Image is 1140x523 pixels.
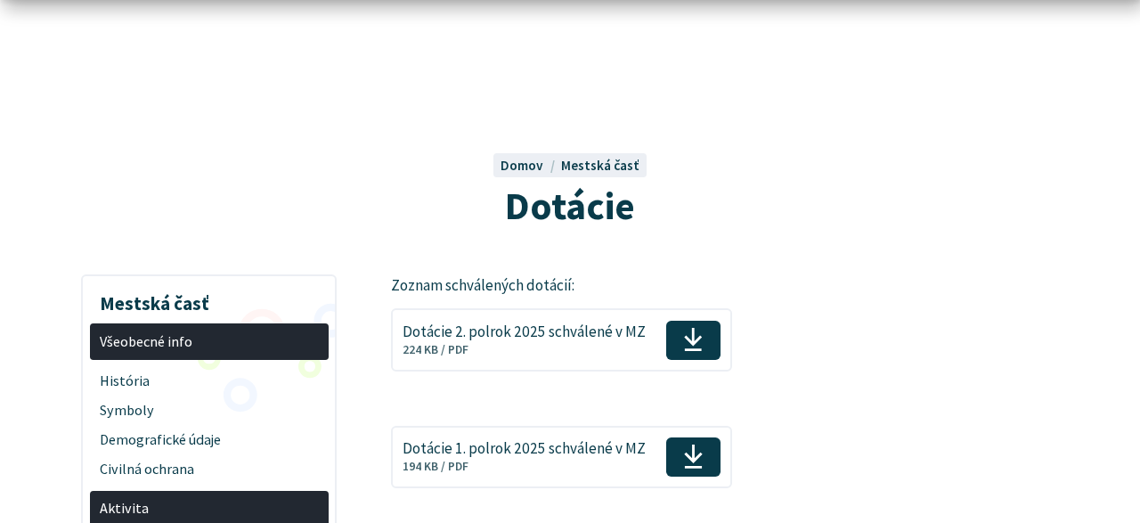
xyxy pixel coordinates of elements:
span: Domov [501,157,543,174]
span: Všeobecné info [100,327,318,356]
a: Demografické údaje [90,425,329,454]
p: Zoznam schválených dotácií: [391,274,992,298]
h3: Mestská časť [90,280,329,317]
a: Symboly [90,396,329,425]
span: Symboly [100,396,318,425]
a: Civilná ochrana [90,454,329,484]
span: Dotácie 1. polrok 2025 schválené v MZ [403,440,646,457]
a: História [90,366,329,396]
span: Demografické údaje [100,425,318,454]
span: 224 KB / PDF [403,342,468,357]
span: Civilná ochrana [100,454,318,484]
a: Všeobecné info [90,323,329,360]
a: Dotácie 2. polrok 2025 schválené v MZ224 KB / PDF [391,308,732,371]
a: Mestská časť [561,157,639,174]
span: História [100,366,318,396]
span: Dotácie 2. polrok 2025 schválené v MZ [403,323,646,340]
span: Dotácie [505,181,635,230]
a: Dotácie 1. polrok 2025 schválené v MZ194 KB / PDF [391,426,732,488]
span: 194 KB / PDF [403,459,468,474]
a: Domov [501,157,561,174]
